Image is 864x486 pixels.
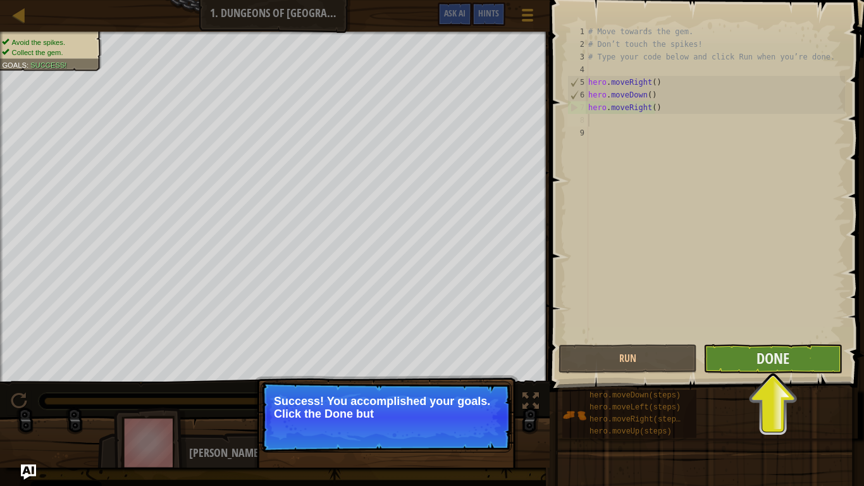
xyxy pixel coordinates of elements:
div: 5 [568,76,588,89]
span: Collect the gem. [12,48,63,56]
button: Done [703,344,842,373]
button: Show game menu [512,3,543,32]
div: 4 [567,63,588,76]
div: 9 [567,127,588,139]
span: Avoid the spikes. [12,38,65,46]
span: hero.moveLeft(steps) [589,403,681,412]
span: Success! [30,61,66,69]
span: hero.moveDown(steps) [589,391,681,400]
span: Hints [478,7,499,19]
div: 6 [568,89,588,101]
span: hero.moveRight(steps) [589,415,685,424]
span: : [27,61,30,69]
div: 2 [567,38,588,51]
span: Done [756,348,789,368]
button: Ask AI [438,3,472,26]
div: 3 [567,51,588,63]
span: Ask AI [444,7,466,19]
li: Collect the gem. [2,47,94,58]
button: Ask AI [21,464,36,480]
span: Goals [2,61,27,69]
img: portrait.png [562,403,586,427]
span: hero.moveUp(steps) [589,427,672,436]
div: 1 [567,25,588,38]
div: 7 [568,101,588,114]
li: Avoid the spikes. [2,37,94,47]
div: 8 [567,114,588,127]
button: Run [559,344,697,373]
p: Success! You accomplished your goals. Click the Done but [274,395,498,420]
